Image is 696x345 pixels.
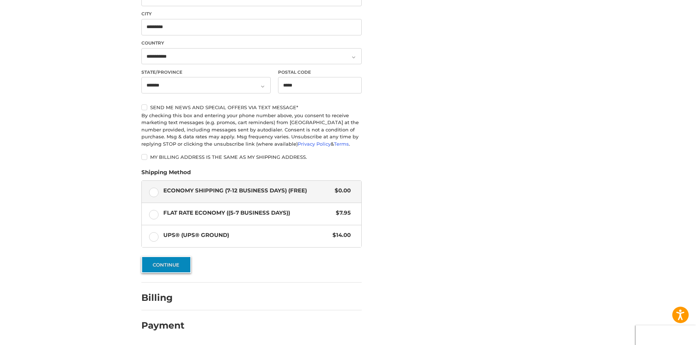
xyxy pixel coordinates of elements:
span: $7.95 [332,209,351,217]
label: State/Province [141,69,271,76]
iframe: Google Customer Reviews [636,325,696,345]
label: Send me news and special offers via text message* [141,104,362,110]
h2: Billing [141,292,184,303]
span: $14.00 [329,231,351,239]
a: Terms [334,141,349,147]
a: Privacy Policy [298,141,331,147]
span: Flat Rate Economy ((5-7 Business Days)) [163,209,332,217]
div: By checking this box and entering your phone number above, you consent to receive marketing text ... [141,112,362,148]
span: $0.00 [331,187,351,195]
label: Country [141,40,362,46]
span: UPS® (UPS® Ground) [163,231,329,239]
label: My billing address is the same as my shipping address. [141,154,362,160]
legend: Shipping Method [141,168,191,180]
button: Continue [141,256,191,273]
h2: Payment [141,320,185,331]
span: Economy Shipping (7-12 Business Days) (Free) [163,187,331,195]
label: Postal Code [278,69,362,76]
label: City [141,11,362,17]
